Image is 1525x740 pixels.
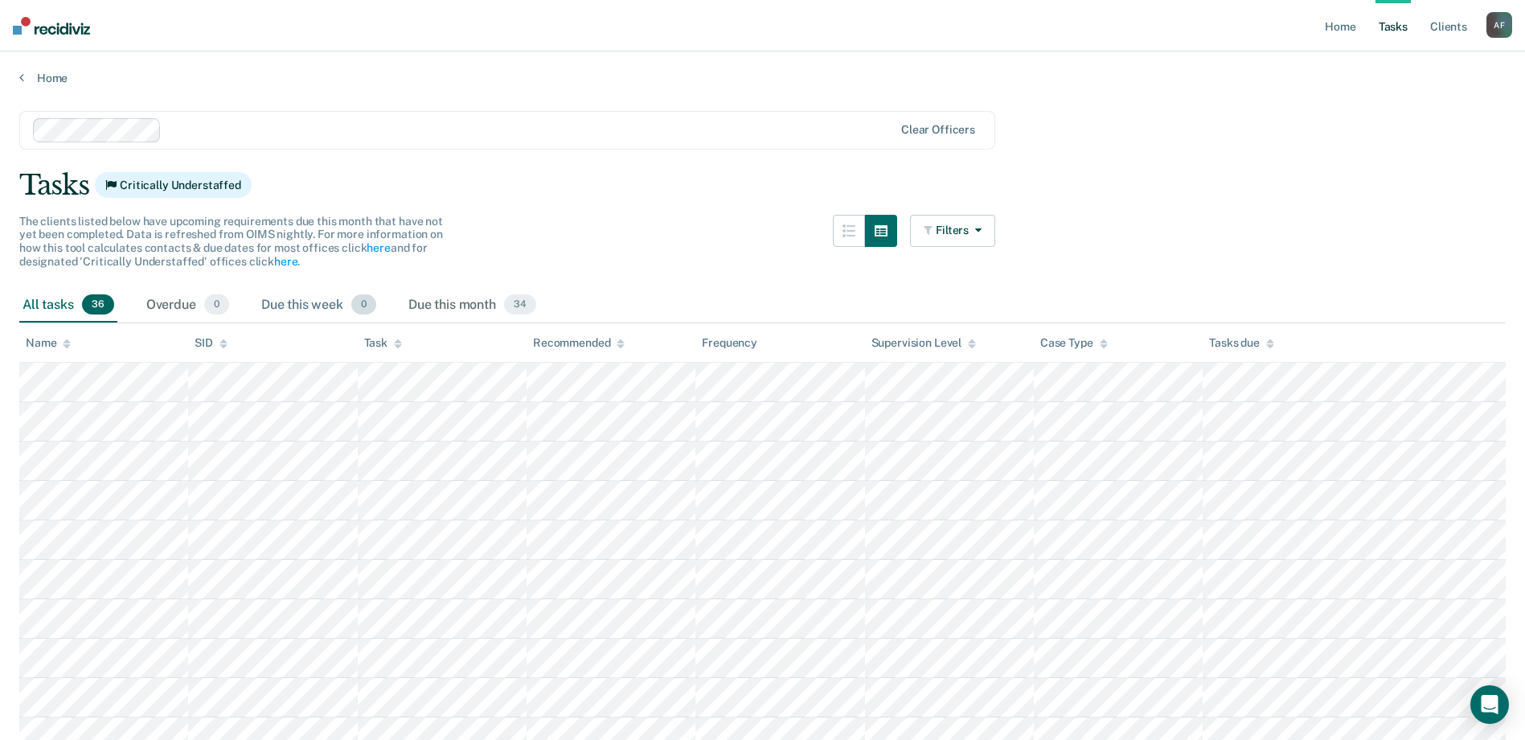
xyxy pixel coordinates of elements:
[364,336,402,350] div: Task
[204,294,229,315] span: 0
[258,288,379,323] div: Due this week0
[95,172,252,198] span: Critically Understaffed
[19,288,117,323] div: All tasks36
[19,215,443,268] span: The clients listed below have upcoming requirements due this month that have not yet been complet...
[1040,336,1108,350] div: Case Type
[274,255,297,268] a: here
[367,241,390,254] a: here
[1486,12,1512,38] div: A F
[82,294,114,315] span: 36
[702,336,757,350] div: Frequency
[871,336,977,350] div: Supervision Level
[1486,12,1512,38] button: AF
[26,336,71,350] div: Name
[13,17,90,35] img: Recidiviz
[504,294,536,315] span: 34
[901,123,975,137] div: Clear officers
[533,336,625,350] div: Recommended
[1209,336,1274,350] div: Tasks due
[405,288,539,323] div: Due this month34
[143,288,232,323] div: Overdue0
[19,169,1506,202] div: Tasks
[1470,685,1509,724] div: Open Intercom Messenger
[351,294,376,315] span: 0
[19,71,1506,85] a: Home
[195,336,228,350] div: SID
[910,215,995,247] button: Filters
